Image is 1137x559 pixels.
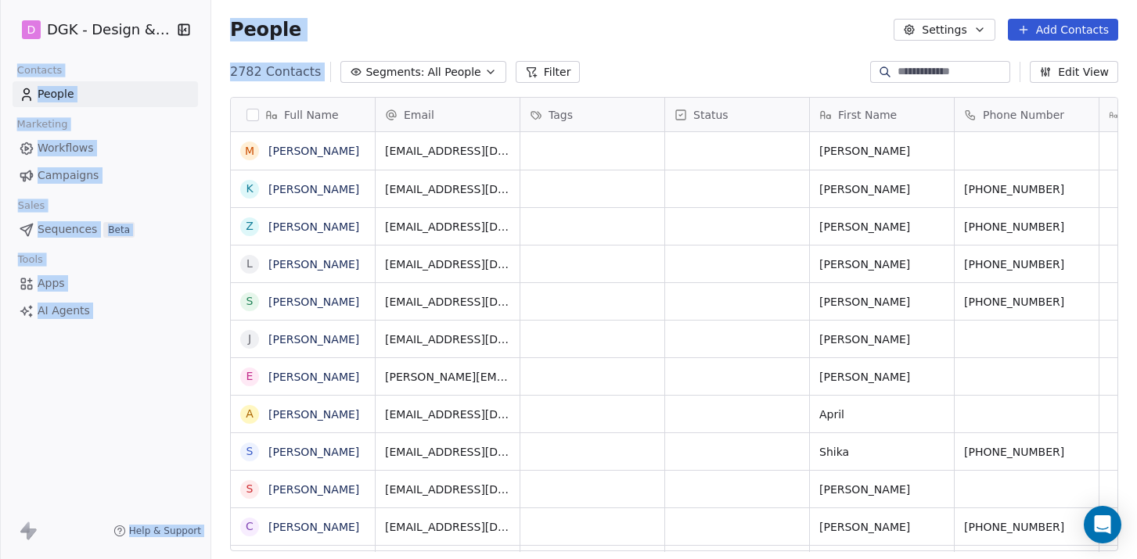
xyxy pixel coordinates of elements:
span: [PHONE_NUMBER] [964,256,1089,272]
span: [PHONE_NUMBER] [964,219,1089,235]
div: L [246,256,253,272]
span: [PERSON_NAME] [819,369,945,385]
span: [EMAIL_ADDRESS][DOMAIN_NAME] [385,331,510,347]
span: [PERSON_NAME] [819,143,945,159]
span: Help & Support [129,525,201,537]
span: [EMAIL_ADDRESS][DOMAIN_NAME] [385,143,510,159]
span: [PERSON_NAME] [819,181,945,197]
span: D [27,22,36,38]
div: S [246,443,254,460]
span: [EMAIL_ADDRESS][DOMAIN_NAME] [385,407,510,422]
a: [PERSON_NAME] [268,258,359,271]
div: Tags [520,98,664,131]
span: [PERSON_NAME] [819,256,945,272]
a: Help & Support [113,525,201,537]
span: AI Agents [38,303,90,319]
div: grid [231,132,376,552]
a: SequencesBeta [13,217,198,242]
span: [EMAIL_ADDRESS][DOMAIN_NAME] [385,294,510,310]
a: [PERSON_NAME] [268,483,359,496]
span: People [38,86,74,102]
span: Full Name [284,107,339,123]
a: Apps [13,271,198,296]
span: Marketing [10,113,74,136]
div: M [245,143,254,159]
div: Status [665,98,809,131]
span: [EMAIL_ADDRESS][DOMAIN_NAME] [385,256,510,272]
span: [PHONE_NUMBER] [964,294,1089,310]
a: [PERSON_NAME] [268,296,359,308]
a: [PERSON_NAME] [268,371,359,383]
span: Email [404,107,434,123]
a: [PERSON_NAME] [268,446,359,458]
a: [PERSON_NAME] [268,220,359,233]
button: Settings [894,19,995,41]
a: [PERSON_NAME] [268,333,359,346]
a: [PERSON_NAME] [268,145,359,157]
span: Shika [819,444,945,460]
span: [EMAIL_ADDRESS][DOMAIN_NAME] [385,519,510,535]
span: First Name [838,107,897,123]
span: [EMAIL_ADDRESS][DOMAIN_NAME] [385,181,510,197]
a: Campaigns [13,163,198,188]
span: [PERSON_NAME] [819,482,945,497]
div: Full Name [231,98,375,131]
button: Filter [516,61,581,83]
span: [PHONE_NUMBER] [964,519,1089,535]
div: S [246,481,254,497]
span: People [230,18,301,41]
div: Phone Number [955,98,1099,131]
a: [PERSON_NAME] [268,183,359,195]
span: April [819,407,945,422]
div: C [246,518,254,535]
span: DGK - Design & Build [47,20,173,40]
div: A [246,406,254,422]
div: S [246,293,254,310]
span: [PERSON_NAME] [819,519,945,535]
span: Sequences [38,221,97,238]
span: [PERSON_NAME] [819,219,945,235]
span: Contacts [10,59,69,82]
span: [PERSON_NAME] [819,294,945,310]
span: [EMAIL_ADDRESS][DOMAIN_NAME] [385,219,510,235]
span: Status [693,107,729,123]
a: AI Agents [13,298,198,324]
span: Apps [38,275,65,292]
span: [PERSON_NAME][EMAIL_ADDRESS][DOMAIN_NAME] [385,369,510,385]
div: Open Intercom Messenger [1084,506,1121,543]
button: DDGK - Design & Build [19,16,167,43]
span: [PHONE_NUMBER] [964,181,1089,197]
span: Workflows [38,140,94,156]
div: First Name [810,98,954,131]
div: Email [376,98,520,131]
div: Z [246,218,254,235]
span: [EMAIL_ADDRESS][DOMAIN_NAME] [385,482,510,497]
span: 2782 Contacts [230,63,321,81]
button: Add Contacts [1008,19,1118,41]
span: Tools [11,248,49,271]
a: Workflows [13,135,198,161]
span: Sales [11,194,52,217]
div: J [248,331,251,347]
div: K [246,181,253,197]
a: People [13,81,198,107]
a: [PERSON_NAME] [268,521,359,533]
span: [EMAIL_ADDRESS][DOMAIN_NAME] [385,444,510,460]
span: All People [427,64,480,81]
button: Edit View [1030,61,1118,83]
span: [PHONE_NUMBER] [964,444,1089,460]
span: Campaigns [38,167,99,184]
a: [PERSON_NAME] [268,408,359,421]
span: [PERSON_NAME] [819,331,945,347]
span: Tags [549,107,573,123]
div: E [246,368,254,385]
span: Beta [103,222,135,238]
span: Phone Number [983,107,1064,123]
span: Segments: [365,64,424,81]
